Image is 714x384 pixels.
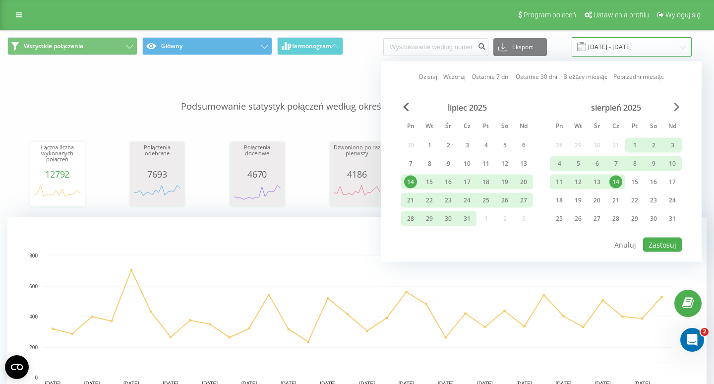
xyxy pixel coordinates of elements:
div: 21 [404,194,417,207]
div: 6 [517,139,530,152]
div: pon 18 sie 2025 [550,193,569,208]
div: 16 [647,176,660,189]
a: Poprzedni miesiąc [613,72,664,81]
svg: A chart. [132,179,182,209]
button: Główny [142,37,272,55]
div: 10 [666,157,679,170]
input: Wyszukiwanie według numeru [383,38,488,56]
abbr: wtorek [571,120,586,134]
button: Zastosuj [643,238,682,252]
div: 24 [666,194,679,207]
abbr: piątek [627,120,642,134]
span: Harmonogram [290,43,331,50]
div: Łączna liczba wykonanych połączeń [33,144,82,169]
span: Program poleceń [524,11,576,19]
div: śr 27 sie 2025 [588,211,606,226]
div: pon 28 lip 2025 [401,211,420,226]
div: czw 7 sie 2025 [606,156,625,171]
div: śr 30 lip 2025 [439,211,458,226]
span: Wyloguj się [665,11,701,19]
div: sob 12 lip 2025 [495,156,514,171]
svg: A chart. [332,179,382,209]
div: 23 [442,194,455,207]
div: śr 2 lip 2025 [439,138,458,153]
text: 0 [35,375,38,381]
div: 30 [442,212,455,225]
abbr: niedziela [665,120,680,134]
div: pon 21 lip 2025 [401,193,420,208]
div: ndz 27 lip 2025 [514,193,533,208]
div: 2 [647,139,660,152]
div: 17 [461,176,474,189]
div: lipiec 2025 [401,103,533,113]
button: Harmonogram [277,37,343,55]
div: 15 [628,176,641,189]
span: Ustawienia profilu [594,11,649,19]
div: 7 [609,157,622,170]
div: 7693 [132,169,182,179]
div: 1 [628,139,641,152]
div: 6 [591,157,603,170]
div: 28 [404,212,417,225]
div: 22 [628,194,641,207]
div: 18 [479,176,492,189]
div: pt 8 sie 2025 [625,156,644,171]
button: Anuluj [609,238,642,252]
div: pon 7 lip 2025 [401,156,420,171]
div: 3 [666,139,679,152]
div: 29 [628,212,641,225]
div: ndz 20 lip 2025 [514,175,533,190]
div: ndz 17 sie 2025 [663,175,682,190]
div: pon 4 sie 2025 [550,156,569,171]
div: pt 1 sie 2025 [625,138,644,153]
div: wt 29 lip 2025 [420,211,439,226]
div: wt 26 sie 2025 [569,211,588,226]
div: czw 17 lip 2025 [458,175,476,190]
div: pt 18 lip 2025 [476,175,495,190]
div: wt 12 sie 2025 [569,175,588,190]
text: 200 [29,345,38,350]
div: 14 [404,176,417,189]
div: sob 16 sie 2025 [644,175,663,190]
div: 4 [553,157,566,170]
p: Podsumowanie statystyk połączeń według określonych filtrów dla wybranego okresu [7,80,707,113]
button: Eksport [493,38,547,56]
div: Dzwoniono po raz pierwszy [332,144,382,169]
div: 16 [442,176,455,189]
div: ndz 6 lip 2025 [514,138,533,153]
div: sierpień 2025 [550,103,682,113]
div: 21 [609,194,622,207]
div: 29 [423,212,436,225]
div: 28 [609,212,622,225]
div: 8 [628,157,641,170]
div: śr 20 sie 2025 [588,193,606,208]
a: Bieżący miesiąc [563,72,607,81]
abbr: czwartek [608,120,623,134]
div: 14 [609,176,622,189]
div: 26 [498,194,511,207]
div: 19 [498,176,511,189]
div: 15 [423,176,436,189]
div: Połączenia docelowe [233,144,282,169]
div: ndz 10 sie 2025 [663,156,682,171]
button: Wszystkie połączenia [7,37,137,55]
div: 5 [572,157,585,170]
span: 2 [701,328,709,336]
div: pon 25 sie 2025 [550,211,569,226]
div: śr 13 sie 2025 [588,175,606,190]
div: pt 4 lip 2025 [476,138,495,153]
div: czw 21 sie 2025 [606,193,625,208]
a: Wczoraj [443,72,466,81]
div: wt 1 lip 2025 [420,138,439,153]
div: czw 24 lip 2025 [458,193,476,208]
div: wt 5 sie 2025 [569,156,588,171]
div: pon 11 sie 2025 [550,175,569,190]
div: 2 [442,139,455,152]
div: ndz 3 sie 2025 [663,138,682,153]
abbr: niedziela [516,120,531,134]
div: 25 [479,194,492,207]
div: pt 22 sie 2025 [625,193,644,208]
svg: A chart. [233,179,282,209]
